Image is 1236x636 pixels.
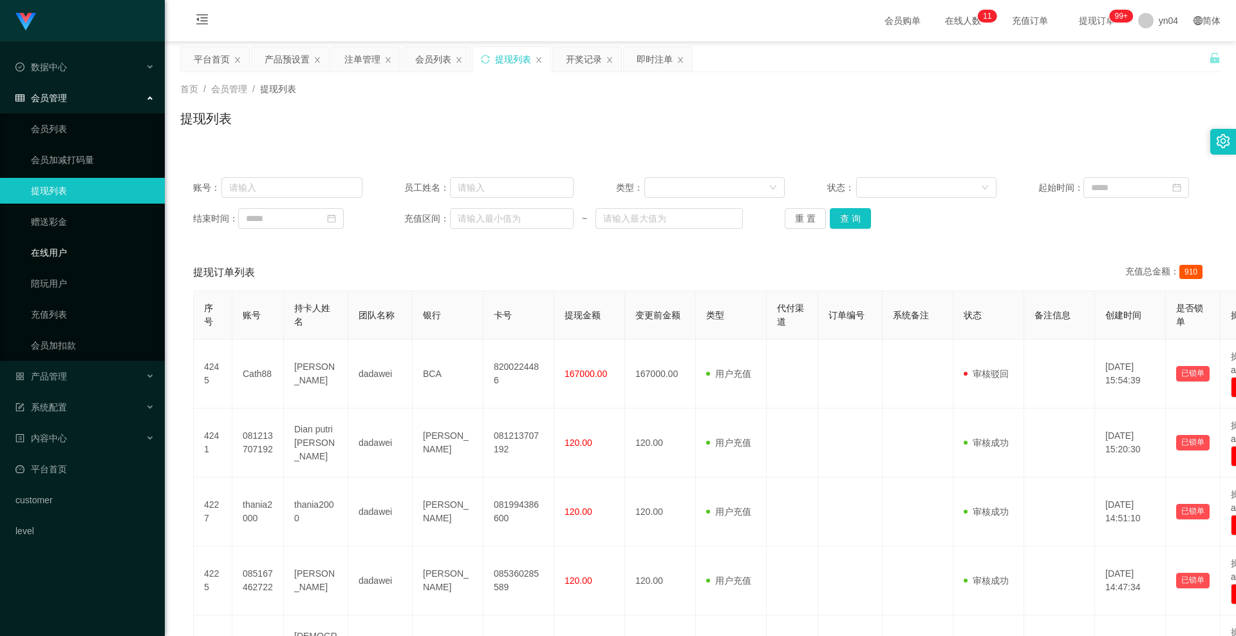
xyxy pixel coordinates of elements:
i: 图标: close [384,56,392,64]
td: [DATE] 15:54:39 [1095,340,1166,409]
td: 085360285589 [483,546,554,615]
td: 8200224486 [483,340,554,409]
span: 账号 [243,310,261,320]
span: 910 [1179,265,1203,279]
td: [PERSON_NAME] [413,546,483,615]
span: 序号 [204,303,213,327]
span: 用户充值 [706,369,751,379]
td: dadawei [348,409,413,477]
h1: 提现列表 [180,109,232,128]
td: thania2000 [232,477,284,546]
td: thania2000 [284,477,348,546]
a: 在线用户 [31,240,154,265]
sup: 11 [978,10,997,23]
div: 平台首页 [194,47,230,72]
span: 用户充值 [706,438,751,448]
span: 会员管理 [15,93,67,103]
td: [PERSON_NAME] [413,409,483,477]
span: 在线人数 [939,16,988,25]
span: 会员管理 [211,84,247,94]
td: 120.00 [625,409,696,477]
i: 图标: close [606,56,613,64]
i: 图标: close [455,56,463,64]
span: 系统备注 [893,310,929,320]
span: / [203,84,206,94]
a: 会员列表 [31,116,154,142]
td: [DATE] 15:20:30 [1095,409,1166,477]
td: Dian putri [PERSON_NAME] [284,409,348,477]
span: 卡号 [494,310,512,320]
i: 图标: down [981,184,989,193]
i: 图标: calendar [1172,183,1181,192]
td: [PERSON_NAME] [284,546,348,615]
td: [DATE] 14:51:10 [1095,477,1166,546]
span: 用户充值 [706,575,751,586]
span: 充值区间： [404,212,449,226]
span: 120.00 [565,506,592,517]
td: 4241 [194,409,232,477]
td: 081213707192 [483,409,554,477]
span: 审核成功 [964,506,1009,517]
a: 陪玩用户 [31,271,154,296]
i: 图标: down [769,184,777,193]
button: 重 置 [785,208,826,229]
i: 图标: table [15,93,24,102]
a: 会员加扣款 [31,332,154,358]
span: 类型 [706,310,724,320]
span: 167000.00 [565,369,607,379]
td: 120.00 [625,477,696,546]
span: 员工姓名： [404,181,449,195]
td: BCA [413,340,483,409]
span: 账号： [193,181,221,195]
span: 代付渠道 [777,303,804,327]
span: 120.00 [565,438,592,448]
div: 提现列表 [495,47,531,72]
i: 图标: setting [1216,134,1230,148]
i: 图标: calendar [327,214,336,223]
span: 内容中心 [15,433,67,443]
span: 提现列表 [260,84,296,94]
i: 图标: appstore-o [15,372,24,381]
span: 数据中心 [15,62,67,72]
span: 产品管理 [15,371,67,381]
span: 首页 [180,84,198,94]
td: 167000.00 [625,340,696,409]
i: 图标: close [234,56,241,64]
input: 请输入最大值为 [595,208,742,229]
td: [PERSON_NAME] [413,477,483,546]
a: 会员加减打码量 [31,147,154,173]
span: 创建时间 [1105,310,1141,320]
span: 系统配置 [15,402,67,412]
i: 图标: close [677,56,684,64]
span: 提现金额 [565,310,601,320]
i: 图标: menu-fold [180,1,224,42]
span: 提现订单 [1072,16,1121,25]
button: 查 询 [830,208,871,229]
button: 已锁单 [1176,504,1210,519]
span: 状态 [964,310,982,320]
td: 081994386600 [483,477,554,546]
i: 图标: profile [15,434,24,443]
span: 持卡人姓名 [294,303,330,327]
i: 图标: form [15,403,24,412]
a: 充值列表 [31,302,154,327]
div: 产品预设置 [265,47,310,72]
span: 状态： [827,181,856,195]
button: 已锁单 [1176,573,1210,588]
i: 图标: global [1194,16,1203,25]
td: 4225 [194,546,232,615]
span: 起始时间： [1038,181,1083,195]
i: 图标: close [314,56,321,64]
td: dadawei [348,340,413,409]
span: 类型： [616,181,645,195]
div: 充值总金额： [1125,265,1208,280]
span: 用户充值 [706,506,751,517]
span: 审核成功 [964,575,1009,586]
span: / [252,84,255,94]
td: Cath88 [232,340,284,409]
div: 开奖记录 [566,47,602,72]
span: 120.00 [565,575,592,586]
a: 图标: dashboard平台首页 [15,456,154,482]
p: 1 [983,10,988,23]
button: 已锁单 [1176,366,1210,381]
